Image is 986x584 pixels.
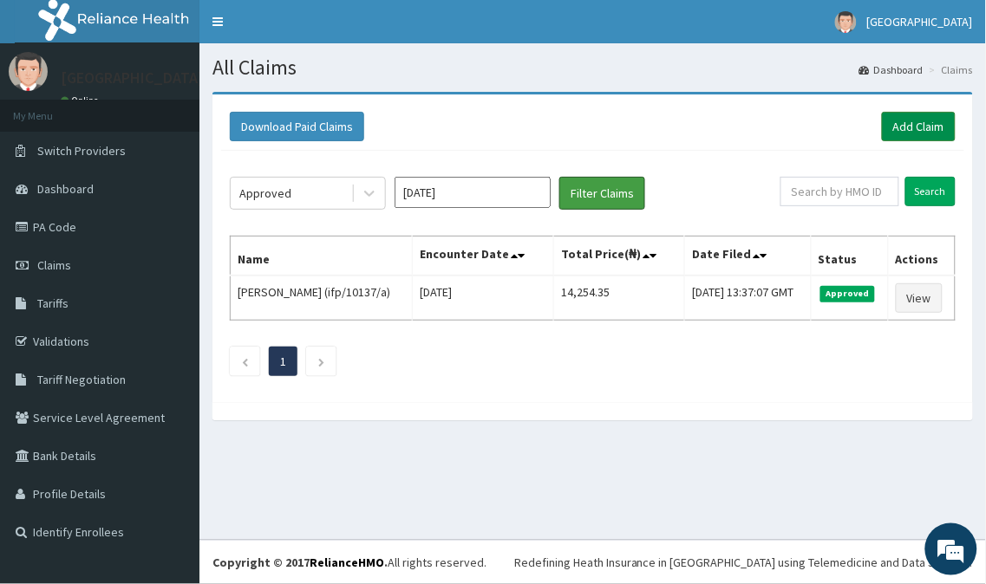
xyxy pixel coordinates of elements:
[32,87,70,130] img: d_794563401_company_1708531726252_794563401
[199,540,986,584] footer: All rights reserved.
[412,276,553,321] td: [DATE]
[90,97,291,120] div: Chat with us now
[231,237,413,276] th: Name
[514,554,973,571] div: Redefining Heath Insurance in [GEOGRAPHIC_DATA] using Telemedicine and Data Science!
[835,11,857,33] img: User Image
[925,62,973,77] li: Claims
[867,14,973,29] span: [GEOGRAPHIC_DATA]
[230,112,364,141] button: Download Paid Claims
[9,52,48,91] img: User Image
[37,181,94,197] span: Dashboard
[280,354,286,369] a: Page 1 is your current page
[101,179,239,354] span: We're online!
[37,372,126,387] span: Tariff Negotiation
[685,276,812,321] td: [DATE] 13:37:07 GMT
[685,237,812,276] th: Date Filed
[882,112,956,141] a: Add Claim
[888,237,955,276] th: Actions
[905,177,956,206] input: Search
[241,354,249,369] a: Previous page
[896,283,943,313] a: View
[554,237,685,276] th: Total Price(₦)
[37,257,71,273] span: Claims
[310,555,384,570] a: RelianceHMO
[212,555,388,570] strong: Copyright © 2017 .
[812,237,889,276] th: Status
[412,237,553,276] th: Encounter Date
[239,185,291,202] div: Approved
[859,62,924,77] a: Dashboard
[284,9,326,50] div: Minimize live chat window
[37,143,126,159] span: Switch Providers
[231,276,413,321] td: [PERSON_NAME] (ifp/10137/a)
[559,177,645,210] button: Filter Claims
[317,354,325,369] a: Next page
[395,177,551,208] input: Select Month and Year
[61,94,102,107] a: Online
[61,70,204,86] p: [GEOGRAPHIC_DATA]
[37,295,69,311] span: Tariffs
[212,56,973,79] h1: All Claims
[9,395,330,456] textarea: Type your message and hit 'Enter'
[820,286,875,302] span: Approved
[554,276,685,321] td: 14,254.35
[780,177,899,206] input: Search by HMO ID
